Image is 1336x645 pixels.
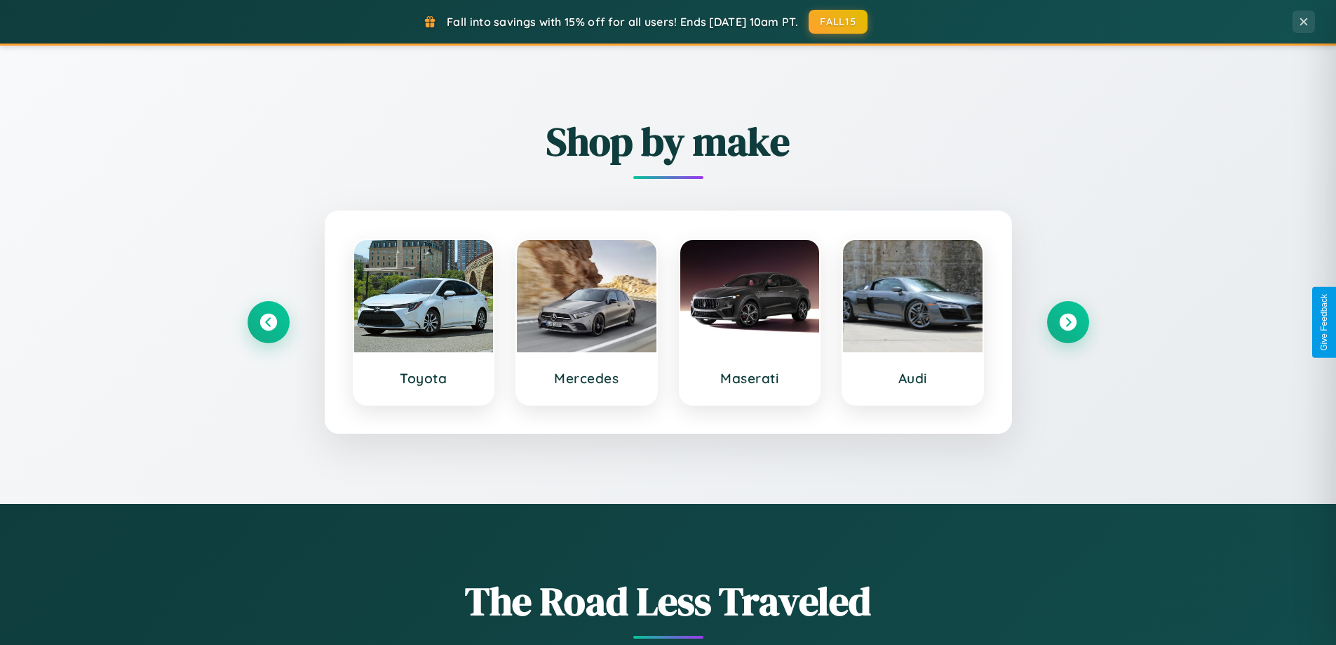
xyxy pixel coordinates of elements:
[1319,294,1329,351] div: Give Feedback
[694,370,806,387] h3: Maserati
[531,370,642,387] h3: Mercedes
[447,15,798,29] span: Fall into savings with 15% off for all users! Ends [DATE] 10am PT.
[248,574,1089,628] h1: The Road Less Traveled
[248,114,1089,168] h2: Shop by make
[809,10,868,34] button: FALL15
[368,370,480,387] h3: Toyota
[857,370,969,387] h3: Audi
